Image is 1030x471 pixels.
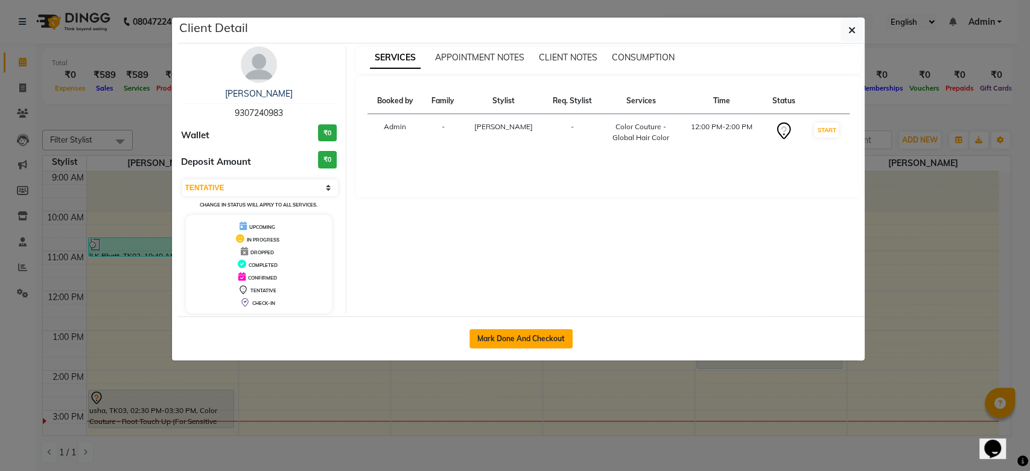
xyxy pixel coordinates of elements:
[235,107,283,118] span: 9307240983
[252,300,275,306] span: CHECK-IN
[367,114,423,151] td: Admin
[200,202,317,208] small: Change in status will apply to all services.
[241,46,277,83] img: avatar
[680,114,763,151] td: 12:00 PM-2:00 PM
[763,88,804,114] th: Status
[225,88,293,99] a: [PERSON_NAME]
[250,287,276,293] span: TENTATIVE
[249,224,275,230] span: UPCOMING
[463,88,543,114] th: Stylist
[247,237,279,243] span: IN PROGRESS
[181,155,251,169] span: Deposit Amount
[543,88,602,114] th: Req. Stylist
[367,88,423,114] th: Booked by
[543,114,602,151] td: -
[435,52,524,63] span: APPOINTMENT NOTES
[179,19,248,37] h5: Client Detail
[602,88,681,114] th: Services
[680,88,763,114] th: Time
[370,47,421,69] span: SERVICES
[814,123,839,138] button: START
[474,122,532,131] span: [PERSON_NAME]
[423,114,464,151] td: -
[318,151,337,168] h3: ₹0
[539,52,597,63] span: CLIENT NOTES
[612,52,675,63] span: CONSUMPTION
[318,124,337,142] h3: ₹0
[249,262,278,268] span: COMPLETED
[248,275,277,281] span: CONFIRMED
[469,329,573,348] button: Mark Done And Checkout
[609,121,673,143] div: Color Couture - Global Hair Color
[979,423,1018,459] iframe: chat widget
[423,88,464,114] th: Family
[250,249,274,255] span: DROPPED
[181,129,209,143] span: Wallet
